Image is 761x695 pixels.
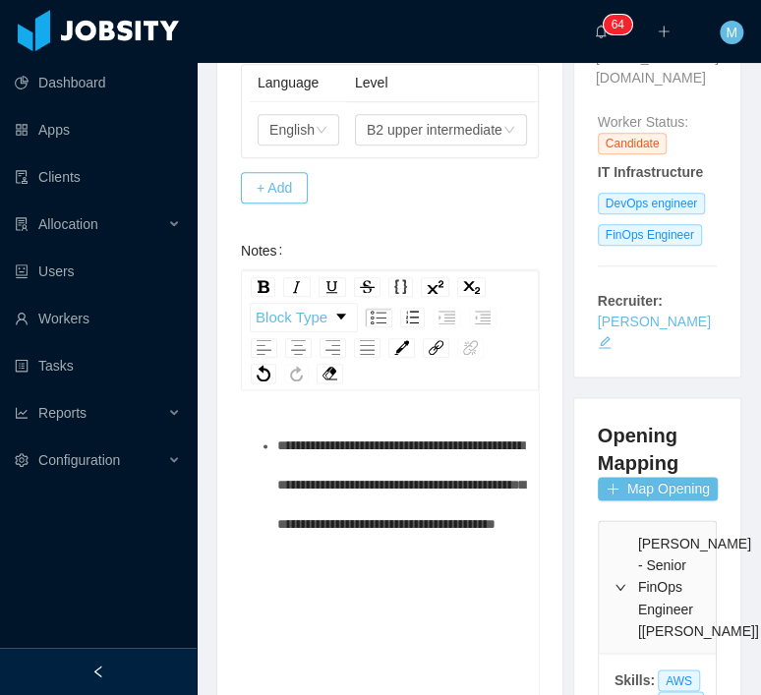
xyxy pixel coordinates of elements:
[251,364,276,383] div: Undo
[251,277,275,297] div: Bold
[598,314,711,329] a: [PERSON_NAME]
[457,338,484,358] div: Unlink
[38,405,87,421] span: Reports
[15,252,181,291] a: icon: robotUsers
[15,453,29,467] i: icon: setting
[38,216,98,232] span: Allocation
[423,338,449,358] div: Link
[313,364,347,383] div: rdw-remove-control
[658,669,700,691] span: AWS
[15,346,181,385] a: icon: profileTasks
[594,25,608,38] i: icon: bell
[251,338,277,358] div: Left
[596,47,719,88] span: [EMAIL_ADDRESS][DOMAIN_NAME]
[615,671,655,687] strong: Skills:
[15,157,181,197] a: icon: auditClients
[241,243,290,259] label: Notes
[354,338,380,358] div: Justify
[726,21,737,44] span: M
[284,364,309,383] div: Redo
[354,277,380,297] div: Strikethrough
[598,224,702,246] span: FinOps Engineer
[258,75,319,90] span: Language
[615,581,626,593] i: icon: right
[285,338,312,358] div: Center
[611,15,617,34] p: 6
[433,308,461,327] div: Indent
[241,270,539,390] div: rdw-toolbar
[317,364,343,383] div: Remove
[598,477,718,500] button: icon: plusMap Opening
[251,304,357,331] a: Block Type
[355,75,387,90] span: Level
[15,110,181,149] a: icon: appstoreApps
[603,15,631,34] sup: 64
[598,293,663,309] strong: Recruiter:
[617,15,624,34] p: 4
[361,303,500,332] div: rdw-list-control
[599,521,716,653] div: icon: right[PERSON_NAME] - Senior FinOps Engineer [[PERSON_NAME]]
[319,277,346,297] div: Underline
[15,406,29,420] i: icon: line-chart
[457,277,486,297] div: Subscript
[400,308,425,327] div: Ordered
[38,452,120,468] span: Configuration
[316,124,327,138] i: icon: down
[241,172,308,203] button: + Add
[469,308,497,327] div: Outdent
[419,338,488,358] div: rdw-link-control
[15,299,181,338] a: icon: userWorkers
[269,115,315,145] div: English
[598,133,668,154] span: Candidate
[283,277,311,297] div: Italic
[367,115,502,145] div: B2 upper intermediate
[250,303,358,332] div: rdw-dropdown
[247,364,313,383] div: rdw-history-control
[365,308,392,327] div: Unordered
[388,277,413,297] div: Monospace
[421,277,449,297] div: Superscript
[256,298,327,337] span: Block Type
[15,63,181,102] a: icon: pie-chartDashboard
[598,422,717,477] h4: Opening Mapping
[320,338,346,358] div: Right
[384,338,419,358] div: rdw-color-picker
[598,164,703,180] strong: IT Infrastructure
[247,277,490,297] div: rdw-inline-control
[247,303,361,332] div: rdw-block-control
[15,217,29,231] i: icon: solution
[657,25,671,38] i: icon: plus
[503,124,515,138] i: icon: down
[598,335,612,349] i: icon: edit
[598,193,705,214] span: DevOps engineer
[598,114,688,130] span: Worker Status:
[247,338,384,358] div: rdw-textalign-control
